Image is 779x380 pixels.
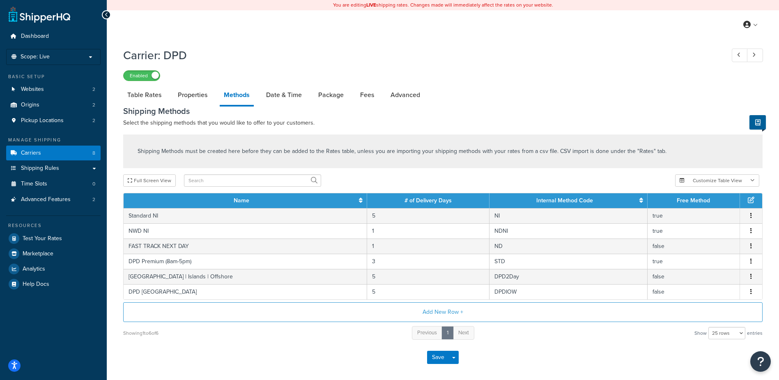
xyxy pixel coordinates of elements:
li: Marketplace [6,246,101,261]
a: Next Record [747,49,763,62]
th: Free Method [648,193,740,208]
a: Dashboard [6,29,101,44]
td: NWD NI [124,223,367,239]
a: Carriers8 [6,146,101,161]
button: Add New Row + [123,302,763,322]
td: DPD [GEOGRAPHIC_DATA] [124,284,367,299]
a: Test Your Rates [6,231,101,246]
li: Carriers [6,146,101,161]
span: Advanced Features [21,196,71,203]
button: Save [427,351,449,364]
li: Advanced Features [6,192,101,207]
a: Origins2 [6,97,101,113]
a: Date & Time [262,85,306,105]
a: Next [453,326,474,340]
a: Advanced Features2 [6,192,101,207]
td: true [648,208,740,223]
input: Search [184,174,321,187]
span: Previous [417,329,437,336]
td: 5 [367,284,489,299]
td: false [648,284,740,299]
span: Show [694,327,707,339]
span: Marketplace [23,250,53,257]
li: Time Slots [6,176,101,192]
td: false [648,239,740,254]
a: Pickup Locations2 [6,113,101,128]
span: 2 [92,117,95,124]
h1: Carrier: DPD [123,47,717,63]
a: Help Docs [6,277,101,292]
button: Show Help Docs [749,115,766,130]
td: DPDIOW [489,284,648,299]
span: 2 [92,196,95,203]
button: Customize Table View [675,174,759,187]
span: entries [747,327,763,339]
td: 5 [367,269,489,284]
a: Internal Method Code [536,196,593,205]
span: Time Slots [21,181,47,188]
th: # of Delivery Days [367,193,489,208]
td: [GEOGRAPHIC_DATA] | Islands | Offshore [124,269,367,284]
td: 3 [367,254,489,269]
h3: Shipping Methods [123,107,763,116]
span: Websites [21,86,44,93]
a: Fees [356,85,378,105]
button: Full Screen View [123,174,176,187]
div: Resources [6,222,101,229]
p: Select the shipping methods that you would like to offer to your customers. [123,118,763,128]
span: Next [458,329,469,336]
span: Test Your Rates [23,235,62,242]
span: Analytics [23,266,45,273]
td: DPD2Day [489,269,648,284]
span: Carriers [21,150,41,157]
a: Previous Record [732,49,748,62]
a: Advanced [386,85,424,105]
label: Enabled [124,71,160,81]
span: 8 [92,150,95,157]
a: 1 [441,326,454,340]
span: Origins [21,102,39,109]
b: LIVE [366,1,376,9]
span: 2 [92,102,95,109]
li: Websites [6,82,101,97]
td: 5 [367,208,489,223]
a: Websites2 [6,82,101,97]
span: Help Docs [23,281,49,288]
span: Pickup Locations [21,117,64,124]
td: 1 [367,239,489,254]
span: Shipping Rules [21,165,59,172]
button: Open Resource Center [750,351,771,372]
td: FAST TRACK NEXT DAY [124,239,367,254]
span: 2 [92,86,95,93]
a: Methods [220,85,254,107]
li: Pickup Locations [6,113,101,128]
span: Dashboard [21,33,49,40]
a: Name [234,196,249,205]
p: Shipping Methods must be created here before they can be added to the Rates table, unless you are... [138,147,666,156]
span: Scope: Live [21,53,50,60]
a: Analytics [6,262,101,276]
li: Origins [6,97,101,113]
a: Package [314,85,348,105]
a: Previous [412,326,442,340]
a: Properties [174,85,211,105]
td: DPD Premium (8am-5pm) [124,254,367,269]
td: Standard NI [124,208,367,223]
div: Showing 1 to 6 of 6 [123,327,159,339]
td: STD [489,254,648,269]
td: 1 [367,223,489,239]
td: NI [489,208,648,223]
td: true [648,223,740,239]
a: Shipping Rules [6,161,101,176]
div: Manage Shipping [6,137,101,144]
td: ND [489,239,648,254]
td: true [648,254,740,269]
td: false [648,269,740,284]
span: 0 [92,181,95,188]
a: Table Rates [123,85,165,105]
